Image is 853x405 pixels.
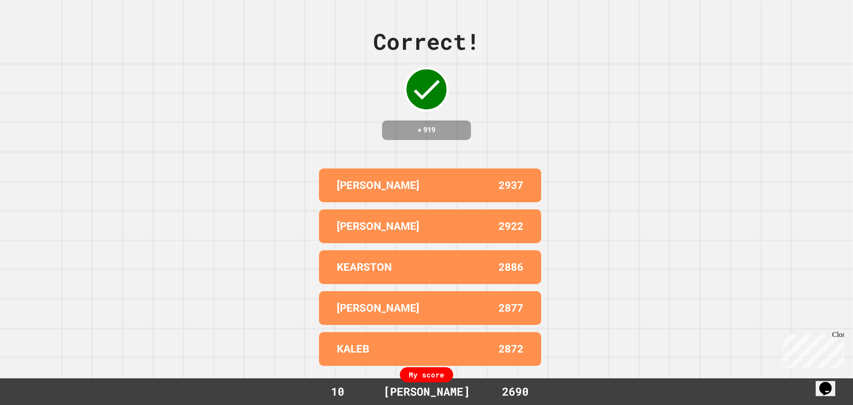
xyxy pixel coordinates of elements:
p: [PERSON_NAME] [337,300,419,316]
p: [PERSON_NAME] [337,177,419,193]
p: [PERSON_NAME] [337,218,419,234]
p: 2877 [498,300,523,316]
div: Correct! [373,25,480,58]
p: KALEB [337,341,369,357]
div: 10 [304,383,371,400]
div: 2690 [482,383,549,400]
h4: + 919 [391,125,462,136]
div: My score [400,367,453,382]
p: 2937 [498,177,523,193]
p: KEARSTON [337,259,392,275]
p: 2922 [498,218,523,234]
iframe: chat widget [779,331,844,369]
p: 2872 [498,341,523,357]
iframe: chat widget [816,369,844,396]
div: Chat with us now!Close [4,4,61,56]
div: [PERSON_NAME] [375,383,479,400]
p: 2886 [498,259,523,275]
